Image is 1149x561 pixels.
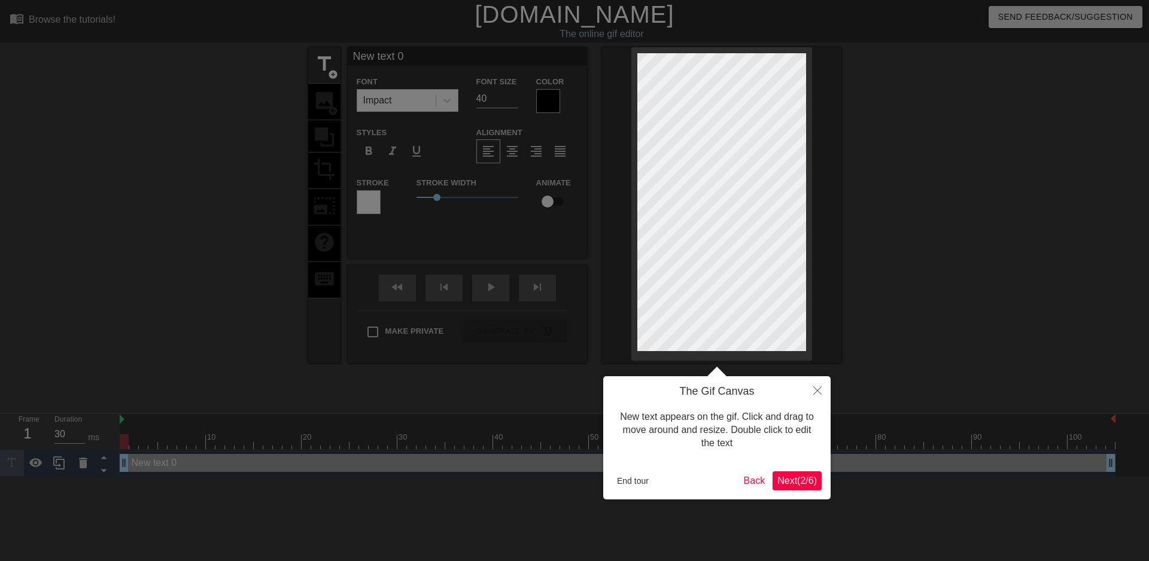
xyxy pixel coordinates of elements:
[773,471,822,490] button: Next
[612,385,822,398] h4: The Gif Canvas
[739,471,770,490] button: Back
[777,475,817,486] span: Next ( 2 / 6 )
[612,398,822,462] div: New text appears on the gif. Click and drag to move around and resize. Double click to edit the text
[804,376,831,404] button: Close
[612,472,653,490] button: End tour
